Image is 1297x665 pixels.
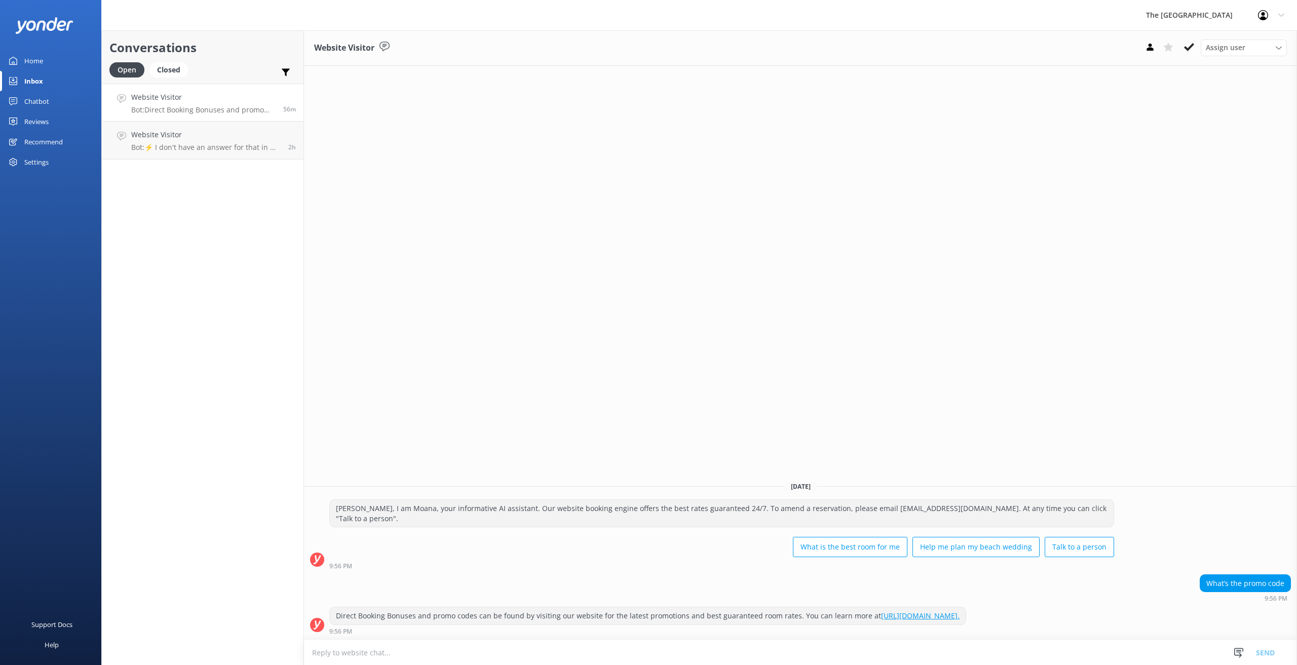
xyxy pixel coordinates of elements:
span: Assign user [1206,42,1245,53]
h4: Website Visitor [131,129,281,140]
a: Open [109,64,149,75]
h3: Website Visitor [314,42,374,55]
div: Closed [149,62,188,77]
div: Aug 31 2025 03:56am (UTC -10:00) Pacific/Honolulu [329,562,1114,569]
button: What is the best room for me [793,537,907,557]
div: Settings [24,152,49,172]
div: Inbox [24,71,43,91]
div: Aug 31 2025 03:56am (UTC -10:00) Pacific/Honolulu [329,628,966,635]
button: Talk to a person [1045,537,1114,557]
a: Website VisitorBot:Direct Booking Bonuses and promo codes can be found by visiting our website fo... [102,84,303,122]
h2: Conversations [109,38,296,57]
span: Aug 31 2025 03:56am (UTC -10:00) Pacific/Honolulu [283,105,296,113]
span: Aug 31 2025 02:46am (UTC -10:00) Pacific/Honolulu [288,143,296,151]
a: [URL][DOMAIN_NAME]. [881,611,960,620]
div: Help [45,635,59,655]
div: Aug 31 2025 03:56am (UTC -10:00) Pacific/Honolulu [1200,595,1291,602]
div: Direct Booking Bonuses and promo codes can be found by visiting our website for the latest promot... [330,607,966,624]
h4: Website Visitor [131,92,276,103]
strong: 9:56 PM [329,563,352,569]
div: What’s the promo code [1200,575,1290,592]
a: Website VisitorBot:⚡ I don't have an answer for that in my knowledge base. Please try and rephras... [102,122,303,160]
div: Assign User [1201,40,1287,56]
p: Bot: ⚡ I don't have an answer for that in my knowledge base. Please try and rephrase your questio... [131,143,281,152]
div: [PERSON_NAME], I am Moana, your informative AI assistant. Our website booking engine offers the b... [330,500,1114,527]
div: Recommend [24,132,63,152]
a: Closed [149,64,193,75]
button: Help me plan my beach wedding [912,537,1040,557]
div: Chatbot [24,91,49,111]
img: yonder-white-logo.png [15,17,73,34]
span: [DATE] [785,482,817,491]
div: Home [24,51,43,71]
strong: 9:56 PM [1265,596,1287,602]
strong: 9:56 PM [329,629,352,635]
div: Open [109,62,144,77]
p: Bot: Direct Booking Bonuses and promo codes can be found by visiting our website for the latest p... [131,105,276,114]
div: Support Docs [31,614,72,635]
div: Reviews [24,111,49,132]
